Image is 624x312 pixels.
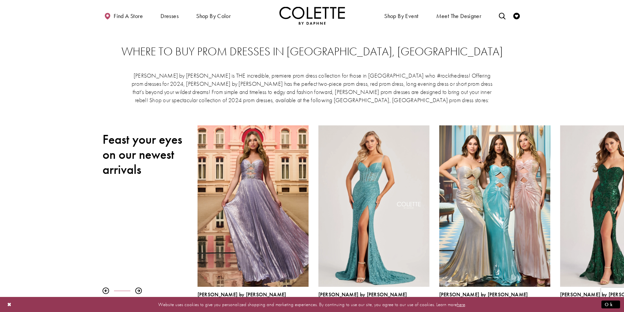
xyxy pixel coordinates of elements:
[383,7,420,25] span: Shop By Event
[131,71,493,104] p: [PERSON_NAME] by [PERSON_NAME] is THE incredible, premiere prom dress collection for those in [GE...
[279,7,345,25] a: Visit Home Page
[116,45,509,58] h2: Where to buy prom dresses in [GEOGRAPHIC_DATA], [GEOGRAPHIC_DATA]
[318,125,429,287] a: Visit Colette by Daphne Style No. CL8405 Page
[384,13,418,19] span: Shop By Event
[313,120,434,310] div: Colette by Daphne Style No. CL8405
[198,291,286,298] span: [PERSON_NAME] by [PERSON_NAME]
[512,7,521,25] a: Check Wishlist
[435,7,483,25] a: Meet the designer
[4,299,15,310] button: Close Dialog
[195,7,232,25] span: Shop by color
[439,125,550,287] a: Visit Colette by Daphne Style No. CL8545 Page
[497,7,507,25] a: Toggle search
[198,125,309,287] a: Visit Colette by Daphne Style No. CL8520 Page
[439,291,528,298] span: [PERSON_NAME] by [PERSON_NAME]
[159,7,180,25] span: Dresses
[114,13,143,19] span: Find a store
[103,132,188,177] h2: Feast your eyes on our newest arrivals
[457,301,465,307] a: here
[198,292,309,305] div: Colette by Daphne Style No. CL8520
[318,291,407,298] span: [PERSON_NAME] by [PERSON_NAME]
[193,120,313,310] div: Colette by Daphne Style No. CL8520
[47,300,577,309] p: Website uses cookies to give you personalized shopping and marketing experiences. By continuing t...
[434,120,555,310] div: Colette by Daphne Style No. CL8545
[439,292,550,305] div: Colette by Daphne Style No. CL8545
[436,13,482,19] span: Meet the designer
[279,7,345,25] img: Colette by Daphne
[196,13,231,19] span: Shop by color
[318,292,429,305] div: Colette by Daphne Style No. CL8405
[103,7,144,25] a: Find a store
[601,300,620,308] button: Submit Dialog
[161,13,179,19] span: Dresses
